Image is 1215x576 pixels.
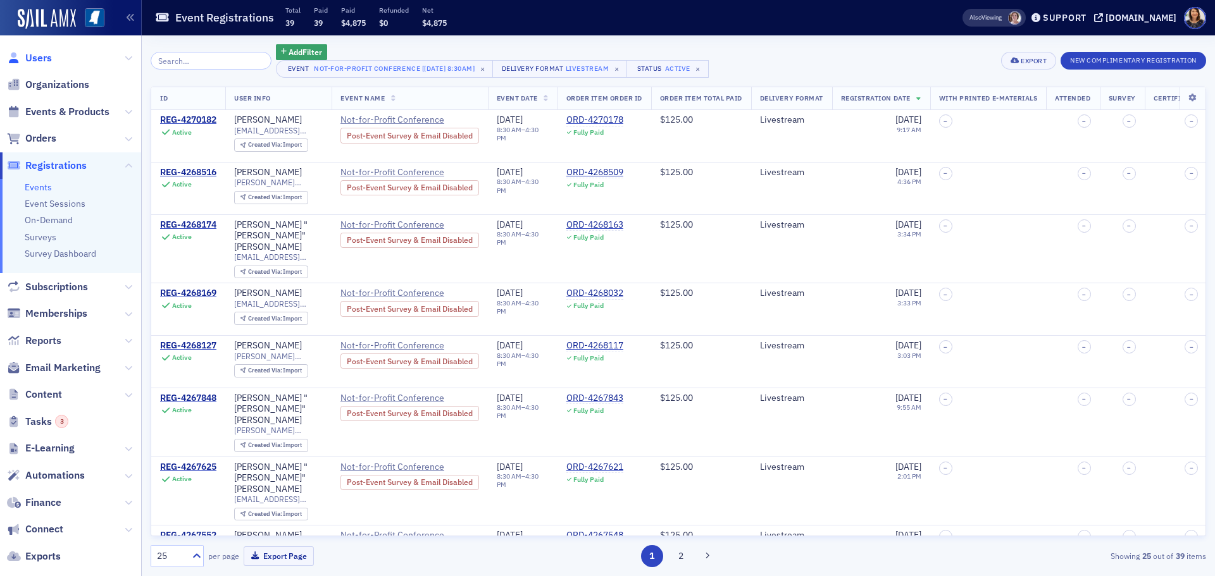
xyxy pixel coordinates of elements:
span: Events & Products [25,105,109,119]
div: Delivery Format [502,64,564,73]
div: Created Via: Import [234,138,308,152]
div: Post-Event Survey [340,353,479,369]
span: – [1127,169,1131,177]
time: 3:33 PM [897,298,921,307]
a: [PERSON_NAME] "[PERSON_NAME]" [PERSON_NAME] [234,219,323,253]
span: × [477,63,489,75]
div: Livestream [760,462,823,473]
span: Viewing [969,13,1002,22]
div: Active [172,353,192,362]
span: [PERSON_NAME][EMAIL_ADDRESS][PERSON_NAME][DOMAIN_NAME] [234,352,323,361]
a: Surveys [25,231,56,243]
span: Tasks [25,415,68,429]
div: Not-for-Profit Conference [[DATE] 8:30am] [314,62,475,75]
span: – [1190,343,1193,351]
a: Not-for-Profit Conference [340,288,479,299]
a: SailAMX [18,9,76,29]
span: – [944,395,947,403]
button: 2 [670,545,692,567]
div: [PERSON_NAME] [234,114,302,126]
a: REG-4270182 [160,114,216,126]
span: $125.00 [660,287,693,298]
a: Not-for-Profit Conference [340,114,479,126]
a: New Complimentary Registration [1061,54,1206,65]
span: Reports [25,334,61,348]
span: Created Via : [248,314,283,322]
span: – [944,343,947,351]
a: REG-4268174 [160,219,216,231]
a: Automations [7,469,85,482]
span: – [1082,222,1086,230]
div: Active [172,475,192,483]
span: – [1127,222,1131,230]
span: Certificate [1154,94,1199,102]
a: Events & Products [7,105,109,119]
img: SailAMX [85,8,104,28]
span: – [1127,118,1131,125]
span: – [944,169,947,177]
time: 9:17 AM [897,125,921,134]
time: 9:55 AM [897,403,921,412]
a: Content [7,388,62,401]
a: [PERSON_NAME] "[PERSON_NAME]" [PERSON_NAME] [234,393,323,426]
div: – [497,472,549,489]
div: Fully Paid [573,407,604,415]
span: [DATE] [497,340,523,351]
span: × [611,63,623,75]
a: View Homepage [76,8,104,30]
a: E-Learning [7,441,75,455]
span: ID [160,94,168,102]
button: [DOMAIN_NAME] [1094,13,1181,22]
span: Content [25,388,62,401]
div: REG-4267848 [160,393,216,404]
a: Not-for-Profit Conference [340,462,479,473]
span: Created Via : [248,193,283,201]
a: ORD-4268163 [566,219,623,231]
a: [PERSON_NAME] [234,167,302,178]
a: ORD-4270178 [566,114,623,126]
span: User Info [234,94,271,102]
div: Created Via: Import [234,508,308,521]
button: EventNot-for-Profit Conference [[DATE] 8:30am]× [276,60,494,78]
span: [DATE] [895,287,921,298]
span: 39 [285,18,294,28]
div: Post-Event Survey [340,475,479,490]
span: [EMAIL_ADDRESS][DOMAIN_NAME] [234,126,323,135]
div: Post-Event Survey [340,301,479,316]
div: Fully Paid [573,302,604,310]
time: 8:30 AM [497,403,521,412]
time: 8:30 AM [497,230,521,238]
div: Also [969,13,981,21]
div: Import [248,194,302,201]
span: $125.00 [660,166,693,178]
div: Fully Paid [573,128,604,137]
span: [EMAIL_ADDRESS][DOMAIN_NAME] [234,299,323,309]
div: Created Via: Import [234,266,308,279]
span: E-Learning [25,441,75,455]
div: Active [172,302,192,310]
div: – [497,299,549,316]
a: Not-for-Profit Conference [340,219,479,231]
div: Import [248,442,302,449]
span: [PERSON_NAME][EMAIL_ADDRESS][PERSON_NAME][DOMAIN_NAME] [234,178,323,187]
a: Organizations [7,78,89,92]
a: Tasks3 [7,415,68,429]
time: 8:30 AM [497,472,521,481]
a: ORD-4268117 [566,340,623,352]
span: [DATE] [497,529,523,541]
span: – [1082,533,1086,541]
span: Delivery Format [760,94,823,102]
div: Import [248,511,302,518]
div: ORD-4268032 [566,288,623,299]
time: 8:30 AM [497,298,521,307]
div: Import [248,367,302,374]
div: Active [172,406,192,414]
div: Import [248,316,302,322]
span: [DATE] [895,392,921,403]
div: REG-4268516 [160,167,216,178]
span: [PERSON_NAME][EMAIL_ADDRESS][PERSON_NAME][DOMAIN_NAME] [234,426,323,435]
span: – [1082,395,1086,403]
p: Refunded [379,6,409,15]
span: Not-for-Profit Conference [340,340,456,352]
